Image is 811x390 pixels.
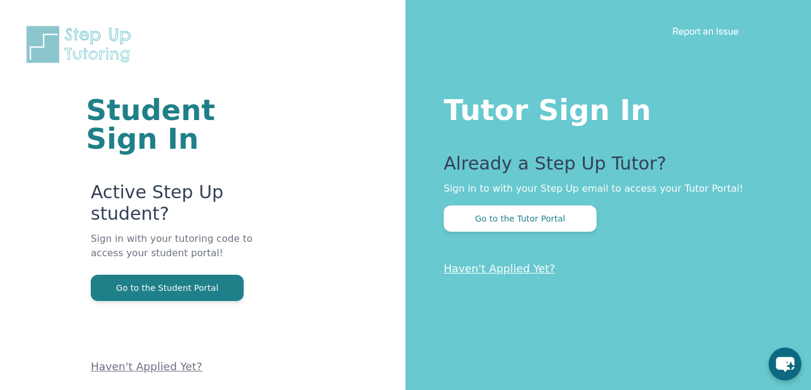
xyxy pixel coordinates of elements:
[91,182,262,232] p: Active Step Up student?
[91,360,202,373] a: Haven't Applied Yet?
[444,205,597,232] button: Go to the Tutor Portal
[91,232,262,275] p: Sign in with your tutoring code to access your student portal!
[444,91,763,124] h1: Tutor Sign In
[672,25,739,37] a: Report an Issue
[444,213,597,224] a: Go to the Tutor Portal
[444,182,763,196] p: Sign in to with your Step Up email to access your Tutor Portal!
[769,348,801,380] button: chat-button
[86,96,262,153] h1: Student Sign In
[444,153,763,182] p: Already a Step Up Tutor?
[91,275,244,301] button: Go to the Student Portal
[444,262,555,275] a: Haven't Applied Yet?
[91,282,244,293] a: Go to the Student Portal
[24,24,139,65] img: Step Up Tutoring horizontal logo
